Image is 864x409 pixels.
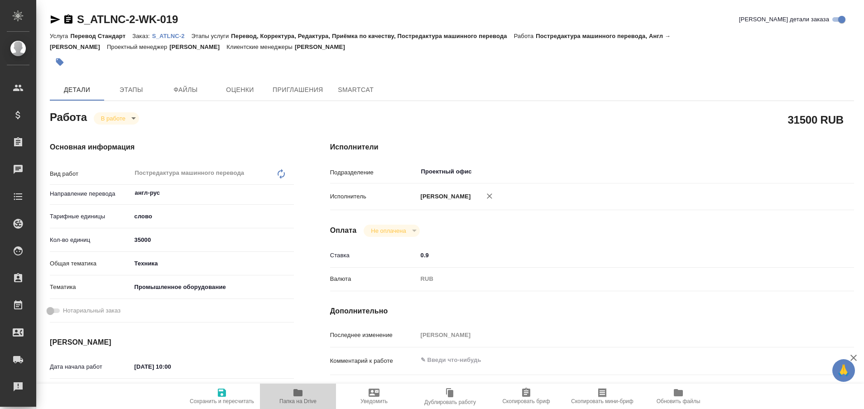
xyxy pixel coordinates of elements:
h4: Дополнительно [330,306,854,317]
span: Этапы [110,84,153,96]
p: Услуга [50,33,70,39]
p: Перевод Стандарт [70,33,132,39]
p: Исполнитель [330,192,418,201]
p: Заказ: [132,33,152,39]
p: Вид работ [50,169,131,178]
p: Клиентские менеджеры [226,43,295,50]
span: Детали [55,84,99,96]
div: слово [131,209,294,224]
p: [PERSON_NAME] [295,43,352,50]
p: Перевод, Корректура, Редактура, Приёмка по качеству, Постредактура машинного перевода [231,33,514,39]
p: Последнее изменение [330,331,418,340]
input: ✎ Введи что-нибудь [131,233,294,246]
button: Open [806,171,807,173]
button: Добавить тэг [50,52,70,72]
button: Скопировать ссылку [63,14,74,25]
button: Папка на Drive [260,384,336,409]
span: Сохранить и пересчитать [190,398,254,404]
button: В работе [98,115,128,122]
input: Пустое поле [418,328,811,342]
h4: Оплата [330,225,357,236]
p: Направление перевода [50,189,131,198]
span: SmartCat [334,84,378,96]
p: Кол-во единиц [50,236,131,245]
p: Дата начала работ [50,362,131,371]
span: Папка на Drive [279,398,317,404]
button: Удалить исполнителя [480,186,499,206]
span: Нотариальный заказ [63,306,120,315]
span: Уведомить [360,398,388,404]
h2: Работа [50,108,87,125]
button: Дублировать работу [412,384,488,409]
div: Промышленное оборудование [131,279,294,295]
span: Скопировать мини-бриф [571,398,633,404]
button: Open [289,192,291,194]
a: S_ATLNC-2 [152,32,192,39]
h4: [PERSON_NAME] [50,337,294,348]
p: Ставка [330,251,418,260]
p: Подразделение [330,168,418,177]
button: Скопировать ссылку для ЯМессенджера [50,14,61,25]
span: Обновить файлы [657,398,701,404]
p: Работа [514,33,536,39]
p: Комментарий к работе [330,356,418,366]
p: [PERSON_NAME] [418,192,471,201]
span: Оценки [218,84,262,96]
span: Файлы [164,84,207,96]
span: [PERSON_NAME] детали заказа [739,15,829,24]
button: 🙏 [832,359,855,382]
span: Скопировать бриф [502,398,550,404]
input: ✎ Введи что-нибудь [418,249,811,262]
button: Сохранить и пересчитать [184,384,260,409]
input: ✎ Введи что-нибудь [131,360,211,373]
span: Приглашения [273,84,323,96]
span: 🙏 [836,361,851,380]
div: RUB [418,271,811,287]
button: Не оплачена [368,227,408,235]
p: Этапы услуги [192,33,231,39]
div: Техника [131,256,294,271]
span: Дублировать работу [424,399,476,405]
p: Тематика [50,283,131,292]
h2: 31500 RUB [787,112,844,127]
a: S_ATLNC-2-WK-019 [77,13,178,25]
div: В работе [364,225,419,237]
p: [PERSON_NAME] [169,43,226,50]
div: В работе [94,112,139,125]
h4: Основная информация [50,142,294,153]
p: Общая тематика [50,259,131,268]
button: Уведомить [336,384,412,409]
p: Валюта [330,274,418,284]
button: Обновить файлы [640,384,716,409]
button: Скопировать бриф [488,384,564,409]
h4: Исполнители [330,142,854,153]
p: Тарифные единицы [50,212,131,221]
button: Скопировать мини-бриф [564,384,640,409]
p: S_ATLNC-2 [152,33,192,39]
p: Проектный менеджер [107,43,169,50]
